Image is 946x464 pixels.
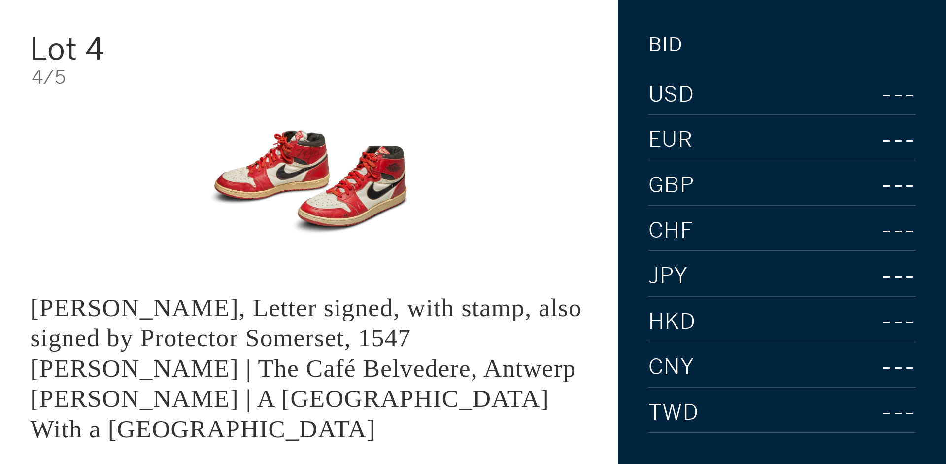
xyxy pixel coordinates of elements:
span: CNY [648,357,695,378]
div: Lot 4 [30,34,216,64]
div: --- [815,261,916,291]
div: --- [840,307,916,337]
span: CHF [648,220,694,242]
span: HKD [648,311,696,333]
div: 4/5 [32,68,588,87]
div: Bid [648,36,683,54]
span: USD [648,84,695,106]
div: [PERSON_NAME], Letter signed, with stamp, also signed by Protector Somerset, 1547 [PERSON_NAME] |... [30,293,582,443]
div: --- [821,79,916,109]
span: GBP [648,175,695,196]
span: TWD [648,402,699,424]
span: EUR [648,129,693,151]
div: --- [855,170,916,200]
span: JPY [648,265,688,287]
div: --- [855,125,916,155]
div: --- [854,215,916,246]
div: --- [845,352,916,382]
img: King Edward VI, Letter signed, with stamp, also signed by Protector Somerset, 1547 LOUIS VAN ENGE... [189,102,429,262]
div: --- [832,397,916,428]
